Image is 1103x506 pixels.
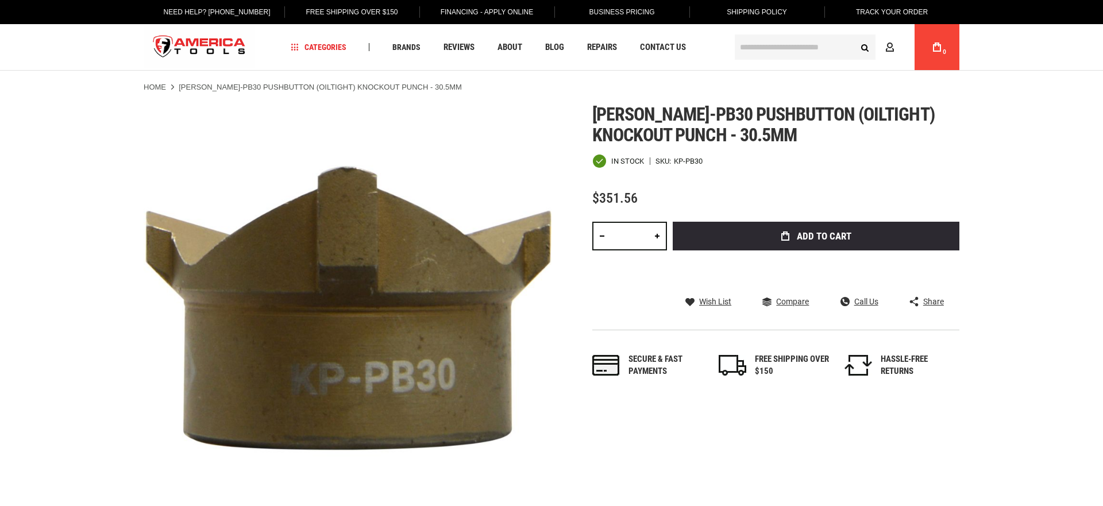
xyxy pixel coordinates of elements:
[587,43,617,52] span: Repairs
[144,82,166,92] a: Home
[387,40,426,55] a: Brands
[497,43,522,52] span: About
[592,103,935,146] span: [PERSON_NAME]-pb30 pushbutton (oiltight) knockout punch - 30.5mm
[144,26,255,69] img: America Tools
[179,83,462,91] strong: [PERSON_NAME]-PB30 PUSHBUTTON (OILTIGHT) KNOCKOUT PUNCH - 30.5MM
[635,40,691,55] a: Contact Us
[926,24,948,70] a: 0
[640,43,686,52] span: Contact Us
[492,40,527,55] a: About
[699,298,731,306] span: Wish List
[719,355,746,376] img: shipping
[592,355,620,376] img: payments
[727,8,787,16] span: Shipping Policy
[392,43,421,51] span: Brands
[540,40,569,55] a: Blog
[776,298,809,306] span: Compare
[755,353,830,378] div: FREE SHIPPING OVER $150
[592,190,638,206] span: $351.56
[854,36,876,58] button: Search
[844,355,872,376] img: returns
[673,222,959,250] button: Add to Cart
[923,298,944,306] span: Share
[854,298,878,306] span: Call Us
[674,157,703,165] div: KP-PB30
[545,43,564,52] span: Blog
[943,49,946,55] span: 0
[685,296,731,307] a: Wish List
[438,40,480,55] a: Reviews
[286,40,352,55] a: Categories
[840,296,878,307] a: Call Us
[628,353,703,378] div: Secure & fast payments
[881,353,955,378] div: HASSLE-FREE RETURNS
[144,26,255,69] a: store logo
[291,43,346,51] span: Categories
[582,40,622,55] a: Repairs
[443,43,475,52] span: Reviews
[797,231,851,241] span: Add to Cart
[611,157,644,165] span: In stock
[655,157,674,165] strong: SKU
[762,296,809,307] a: Compare
[592,154,644,168] div: Availability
